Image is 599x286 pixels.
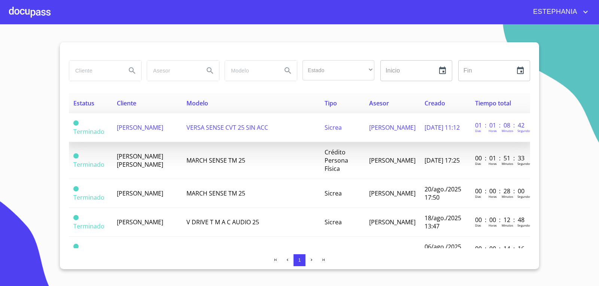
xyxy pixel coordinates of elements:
[186,218,259,226] span: V DRIVE T M A C AUDIO 25
[201,62,219,80] button: Search
[325,247,342,255] span: Sicrea
[73,193,104,202] span: Terminado
[325,189,342,197] span: Sicrea
[475,162,481,166] p: Dias
[369,189,416,197] span: [PERSON_NAME]
[425,123,460,132] span: [DATE] 11:12
[527,6,581,18] span: ESTEPHANIA
[425,214,461,230] span: 18/ago./2025 13:47
[117,123,163,132] span: [PERSON_NAME]
[298,257,301,263] span: 1
[147,61,198,81] input: search
[475,187,526,195] p: 00 : 00 : 28 : 00
[186,156,245,164] span: MARCH SENSE TM 25
[73,215,79,220] span: Terminado
[475,129,481,133] p: Dias
[475,216,526,224] p: 00 : 00 : 12 : 48
[186,123,268,132] span: VERSA SENSE CVT 25 SIN ACC
[325,123,342,132] span: Sicrea
[475,154,526,162] p: 00 : 01 : 51 : 33
[325,99,337,107] span: Tipo
[302,60,374,80] div: ​
[502,162,513,166] p: Minutos
[117,247,163,255] span: [PERSON_NAME]
[369,247,416,255] span: [PERSON_NAME]
[425,156,460,164] span: [DATE] 17:25
[502,129,513,133] p: Minutos
[73,222,104,230] span: Terminado
[489,129,497,133] p: Horas
[475,99,511,107] span: Tiempo total
[294,254,305,266] button: 1
[325,148,348,173] span: Crédito Persona Física
[489,162,497,166] p: Horas
[279,62,297,80] button: Search
[117,189,163,197] span: [PERSON_NAME]
[369,123,416,132] span: [PERSON_NAME]
[369,218,416,226] span: [PERSON_NAME]
[123,62,141,80] button: Search
[475,245,526,253] p: 00 : 00 : 14 : 16
[73,127,104,136] span: Terminado
[69,61,120,81] input: search
[117,152,163,169] span: [PERSON_NAME] [PERSON_NAME]
[73,153,79,159] span: Terminado
[186,189,245,197] span: MARCH SENSE TM 25
[73,99,94,107] span: Estatus
[489,223,497,227] p: Horas
[475,223,481,227] p: Dias
[73,120,79,126] span: Terminado
[73,160,104,169] span: Terminado
[117,218,163,226] span: [PERSON_NAME]
[489,194,497,199] p: Horas
[517,129,531,133] p: Segundos
[369,99,389,107] span: Asesor
[502,194,513,199] p: Minutos
[369,156,416,164] span: [PERSON_NAME]
[425,99,445,107] span: Creado
[425,185,461,202] span: 20/ago./2025 17:50
[186,247,214,255] span: IGNIS GLX
[73,244,79,249] span: Terminado
[117,99,136,107] span: Cliente
[475,121,526,129] p: 01 : 01 : 08 : 42
[517,162,531,166] p: Segundos
[517,194,531,199] p: Segundos
[527,6,590,18] button: account of current user
[502,223,513,227] p: Minutos
[186,99,208,107] span: Modelo
[517,223,531,227] p: Segundos
[225,61,276,81] input: search
[325,218,342,226] span: Sicrea
[425,243,461,259] span: 06/ago./2025 11:14
[73,186,79,191] span: Terminado
[475,194,481,199] p: Dias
